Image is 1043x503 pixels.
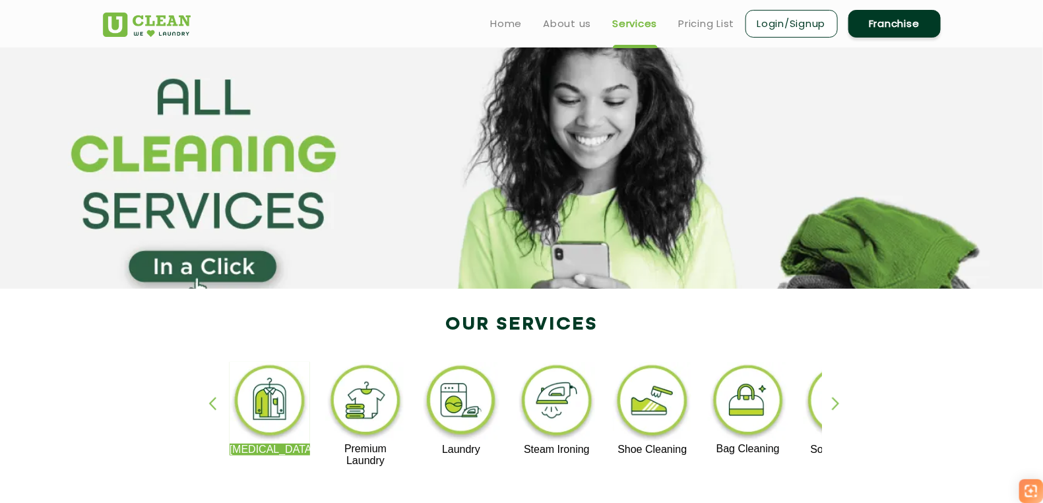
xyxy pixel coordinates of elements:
img: sofa_cleaning_11zon.webp [803,362,884,444]
p: Premium Laundry [325,443,406,467]
p: Steam Ironing [517,444,598,456]
p: [MEDICAL_DATA] [230,444,311,456]
a: Home [491,16,522,32]
a: About us [544,16,592,32]
a: Services [613,16,658,32]
a: Pricing List [679,16,735,32]
img: laundry_cleaning_11zon.webp [421,362,502,444]
p: Shoe Cleaning [612,444,693,456]
img: shoe_cleaning_11zon.webp [612,362,693,444]
img: premium_laundry_cleaning_11zon.webp [325,362,406,443]
img: steam_ironing_11zon.webp [517,362,598,444]
a: Franchise [848,10,941,38]
img: bag_cleaning_11zon.webp [708,362,789,443]
img: UClean Laundry and Dry Cleaning [103,13,191,37]
p: Laundry [421,444,502,456]
p: Bag Cleaning [708,443,789,455]
img: dry_cleaning_11zon.webp [230,362,311,444]
a: Login/Signup [745,10,838,38]
p: Sofa Cleaning [803,444,884,456]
